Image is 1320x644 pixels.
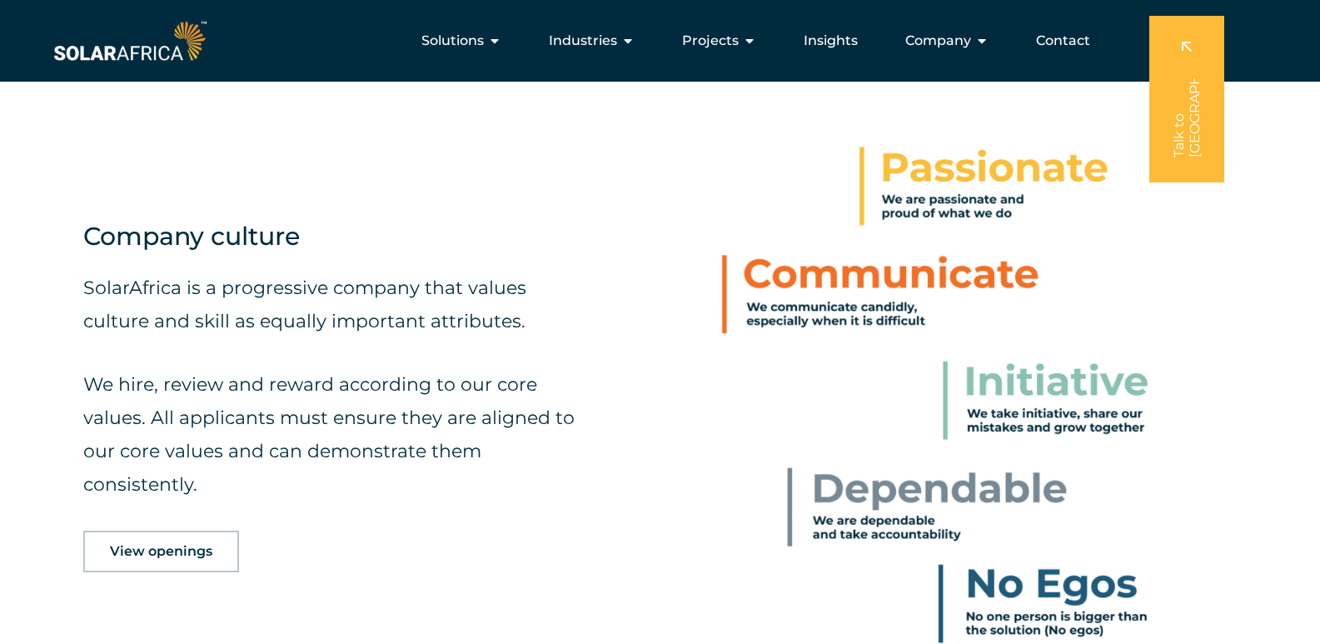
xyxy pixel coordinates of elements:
span: We hire, review and reward according to our core values. All applicants must ensure they are alig... [83,373,575,496]
a: View openings [83,531,239,572]
span: Projects [682,31,739,51]
div: Menu Toggle [210,24,1103,57]
span: Solutions [421,31,484,51]
span: Company [905,31,971,51]
a: Contact [1036,31,1090,51]
h4: Company culture [83,217,594,255]
span: Industries [549,31,617,51]
span: SolarAfrica is a progressive company that values culture and skill as equally important attributes. [83,277,526,332]
a: Insights [804,31,858,51]
span: View openings [110,545,212,558]
nav: Menu [210,24,1103,57]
